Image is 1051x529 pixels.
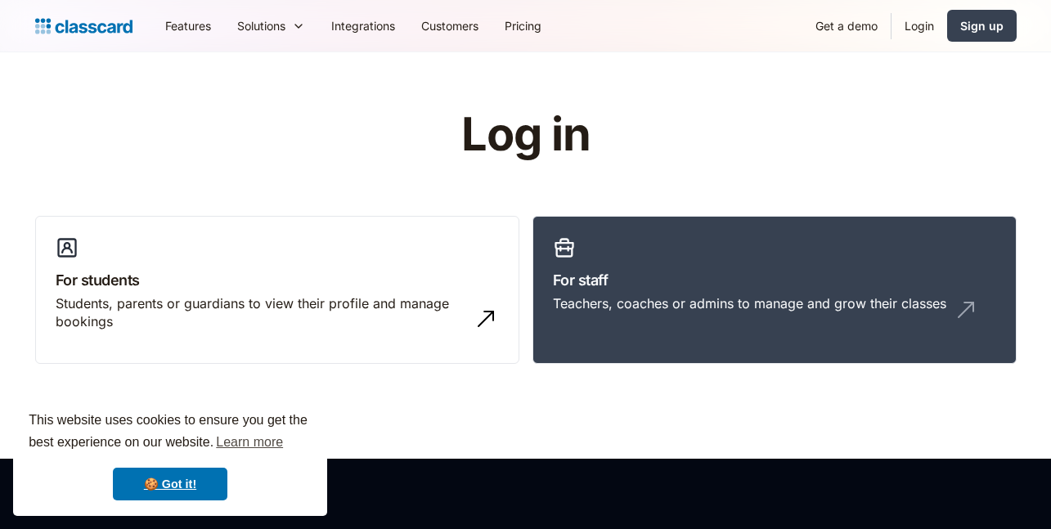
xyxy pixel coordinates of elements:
[553,269,996,291] h3: For staff
[224,7,318,44] div: Solutions
[947,10,1017,42] a: Sign up
[56,294,466,331] div: Students, parents or guardians to view their profile and manage bookings
[960,17,1004,34] div: Sign up
[56,269,499,291] h3: For students
[266,110,785,160] h1: Log in
[532,216,1017,365] a: For staffTeachers, coaches or admins to manage and grow their classes
[152,7,224,44] a: Features
[113,468,227,500] a: dismiss cookie message
[492,7,555,44] a: Pricing
[237,17,285,34] div: Solutions
[892,7,947,44] a: Login
[408,7,492,44] a: Customers
[213,430,285,455] a: learn more about cookies
[553,294,946,312] div: Teachers, coaches or admins to manage and grow their classes
[802,7,891,44] a: Get a demo
[318,7,408,44] a: Integrations
[29,410,312,455] span: This website uses cookies to ensure you get the best experience on our website.
[13,395,327,516] div: cookieconsent
[35,15,132,38] a: home
[35,216,519,365] a: For studentsStudents, parents or guardians to view their profile and manage bookings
